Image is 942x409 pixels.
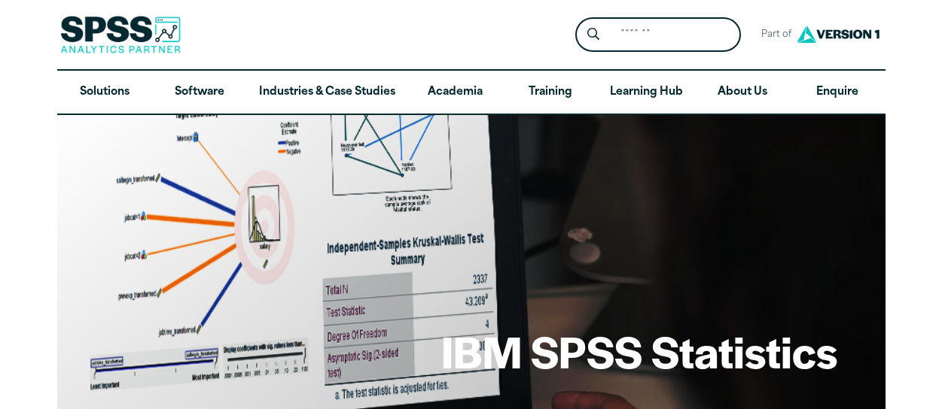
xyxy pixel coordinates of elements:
nav: Desktop version of site main menu [57,71,886,114]
img: Version1 Logo [793,20,883,48]
a: Academia [407,71,502,114]
form: Site Header Search Form [575,17,741,53]
a: Solutions [57,71,152,114]
button: Search magnifying glass icon [579,21,607,49]
a: Industries & Case Studies [247,71,407,114]
span: Part of [753,24,793,46]
a: Software [152,71,247,114]
svg: Search magnifying glass icon [587,28,599,41]
a: About Us [695,71,790,114]
a: Enquire [790,71,885,114]
a: Learning Hub [598,71,695,114]
h1: IBM SPSS Statistics [441,322,837,380]
img: SPSS Analytics Partner [60,16,181,53]
a: Training [502,71,597,114]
